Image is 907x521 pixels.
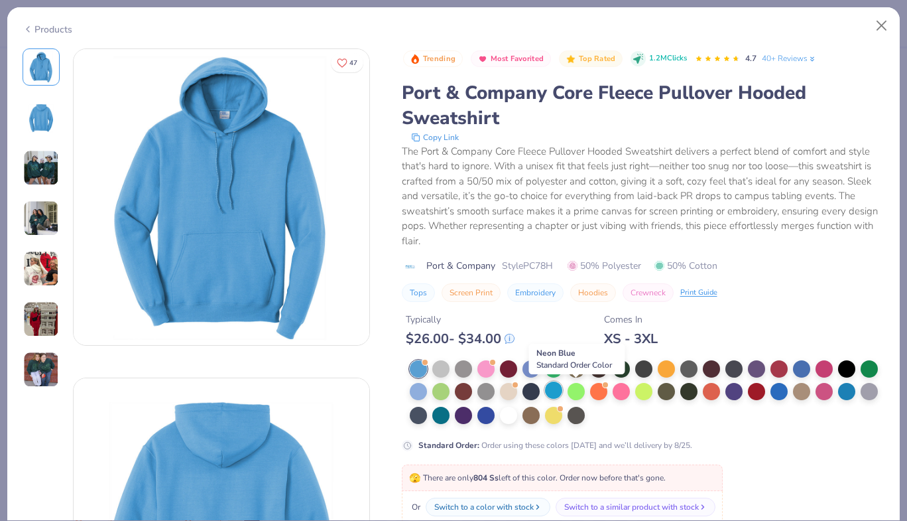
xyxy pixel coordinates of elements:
[25,102,57,133] img: Back
[407,131,463,144] button: copy to clipboard
[403,50,463,68] button: Badge Button
[566,54,576,64] img: Top Rated sort
[559,50,623,68] button: Badge Button
[507,283,564,302] button: Embroidery
[406,331,514,347] div: $ 26.00 - $ 34.00
[568,259,641,273] span: 50% Polyester
[649,53,687,64] span: 1.2M Clicks
[426,498,550,516] button: Switch to a color with stock
[745,53,756,64] span: 4.7
[23,352,59,388] img: User generated content
[654,259,717,273] span: 50% Cotton
[402,80,885,131] div: Port & Company Core Fleece Pullover Hooded Sweatshirt
[402,283,435,302] button: Tops
[349,60,357,66] span: 47
[623,283,674,302] button: Crewneck
[604,313,658,327] div: Comes In
[410,54,420,64] img: Trending sort
[23,301,59,337] img: User generated content
[402,261,420,272] img: brand logo
[426,259,495,273] span: Port & Company
[604,331,658,347] div: XS - 3XL
[477,54,488,64] img: Most Favorited sort
[570,283,616,302] button: Hoodies
[409,473,666,483] span: There are only left of this color. Order now before that's gone.
[491,55,544,62] span: Most Favorited
[471,50,551,68] button: Badge Button
[442,283,501,302] button: Screen Print
[680,287,717,299] div: Print Guide
[25,51,57,83] img: Front
[556,498,715,516] button: Switch to a similar product with stock
[869,13,894,38] button: Close
[418,439,692,451] div: Order using these colors [DATE] and we’ll delivery by 8/25.
[502,259,553,273] span: Style PC78H
[402,144,885,249] div: The Port & Company Core Fleece Pullover Hooded Sweatshirt delivers a perfect blend of comfort and...
[423,55,455,62] span: Trending
[579,55,616,62] span: Top Rated
[434,501,534,513] div: Switch to a color with stock
[695,48,740,70] div: 4.7 Stars
[74,49,369,345] img: Front
[23,23,72,37] div: Products
[536,360,612,370] span: Standard Order Color
[409,501,420,513] span: Or
[529,344,625,374] div: Neon Blue
[409,472,420,484] span: 🫣
[473,473,499,483] strong: 804 Ss
[762,52,817,64] a: 40+ Reviews
[331,53,363,72] button: Like
[23,200,59,236] img: User generated content
[23,150,59,186] img: User generated content
[564,501,699,513] div: Switch to a similar product with stock
[418,440,479,451] strong: Standard Order :
[406,313,514,327] div: Typically
[23,251,59,287] img: User generated content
